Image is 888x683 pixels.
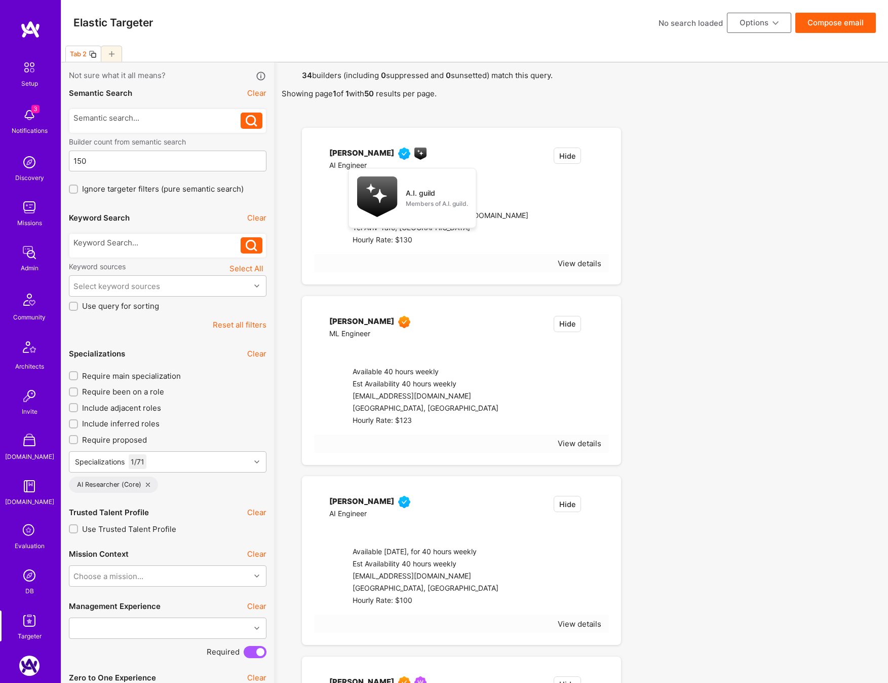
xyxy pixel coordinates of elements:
[554,496,581,512] button: Hide
[129,454,146,469] div: 1 / 71
[70,50,87,58] div: Tab 2
[398,316,410,328] img: Exceptional A.Teamer
[19,656,40,676] img: A.Team: Google Calendar Integration Testing
[69,549,129,559] div: Mission Context
[82,524,176,534] span: Use Trusted Talent Profile
[82,301,159,311] span: Use query for sorting
[20,20,41,39] img: logo
[17,218,42,228] div: Missions
[414,148,427,160] img: A.I. guild
[594,316,601,323] i: icon EmptyStar
[13,312,46,322] div: Community
[558,258,601,269] div: View details
[5,496,54,507] div: [DOMAIN_NAME]
[353,570,498,583] div: [EMAIL_ADDRESS][DOMAIN_NAME]
[357,176,398,217] img: A.I. guild
[554,316,581,332] button: Hide
[659,18,723,28] div: No search loaded
[353,378,498,390] div: Est Availability 40 hours weekly
[69,137,266,147] label: Builder count from semantic search
[353,595,498,607] div: Hourly Rate: $100
[254,626,259,631] i: icon Chevron
[17,287,42,312] img: Community
[353,583,498,595] div: [GEOGRAPHIC_DATA], [GEOGRAPHIC_DATA]
[19,610,40,631] img: Skill Targeter
[329,174,337,182] i: icon linkedIn
[82,418,160,429] span: Include inferred roles
[73,281,160,292] div: Select keyword sources
[69,88,132,98] div: Semantic Search
[19,386,40,406] img: Invite
[69,477,158,493] div: AI Researcher (Core)
[282,88,880,99] p: Showing page of with results per page.
[15,361,44,372] div: Architects
[353,415,498,427] div: Hourly Rate: $123
[247,549,266,559] button: Clear
[246,115,257,127] i: icon Search
[69,212,130,223] div: Keyword Search
[19,431,40,451] img: A Store
[31,105,40,113] span: 3
[82,386,164,397] span: Require been on a role
[17,337,42,361] img: Architects
[247,507,266,518] button: Clear
[22,406,37,417] div: Invite
[69,601,161,612] div: Management Experience
[19,476,40,496] img: guide book
[15,541,45,551] div: Evaluation
[12,125,48,136] div: Notifications
[353,366,498,378] div: Available 40 hours weekly
[19,105,40,125] img: bell
[17,656,42,676] a: A.Team: Google Calendar Integration Testing
[329,508,414,520] div: AI Engineer
[398,148,410,160] img: Vetted A.Teamer
[345,89,349,98] strong: 1
[329,496,394,508] div: [PERSON_NAME]
[329,160,427,172] div: AI Engineer
[5,451,54,462] div: [DOMAIN_NAME]
[73,16,153,29] h3: Elastic Targeter
[82,371,181,381] span: Require main specialization
[446,70,451,80] strong: 0
[353,546,498,558] div: Available [DATE], for 40 hours weekly
[727,13,791,33] button: Options
[254,573,259,579] i: icon Chevron
[406,188,435,198] div: A.I. guild
[353,558,498,570] div: Est Availability 40 hours weekly
[69,348,125,359] div: Specializations
[20,521,39,541] i: icon SelectionTeam
[773,20,779,26] i: icon ArrowDownBlack
[247,601,266,612] button: Clear
[558,438,601,449] div: View details
[333,89,336,98] strong: 1
[594,496,601,504] i: icon EmptyStar
[109,51,114,57] i: icon Plus
[213,319,266,330] button: Reset all filters
[146,483,150,487] i: icon Close
[329,342,337,350] i: icon linkedIn
[73,570,143,581] div: Choose a mission...
[82,403,161,413] span: Include adjacent roles
[329,522,337,530] i: icon linkedIn
[795,13,876,33] button: Compose email
[247,348,266,359] button: Clear
[254,283,259,289] i: icon Chevron
[594,148,601,155] i: icon EmptyStar
[19,565,40,586] img: Admin Search
[21,78,38,89] div: Setup
[247,212,266,223] button: Clear
[246,240,257,251] i: icon Search
[69,507,149,518] div: Trusted Talent Profile
[329,148,394,160] div: [PERSON_NAME]
[19,152,40,172] img: discovery
[69,262,126,271] label: Keyword sources
[406,198,468,209] div: Members of A.I. guild.
[75,456,125,467] div: Specializations
[15,172,44,183] div: Discovery
[69,672,156,683] div: Zero to One Experience
[82,184,244,194] span: Ignore targeter filters (pure semantic search)
[329,316,394,328] div: [PERSON_NAME]
[19,242,40,263] img: admin teamwork
[329,328,414,340] div: ML Engineer
[302,70,312,80] strong: 34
